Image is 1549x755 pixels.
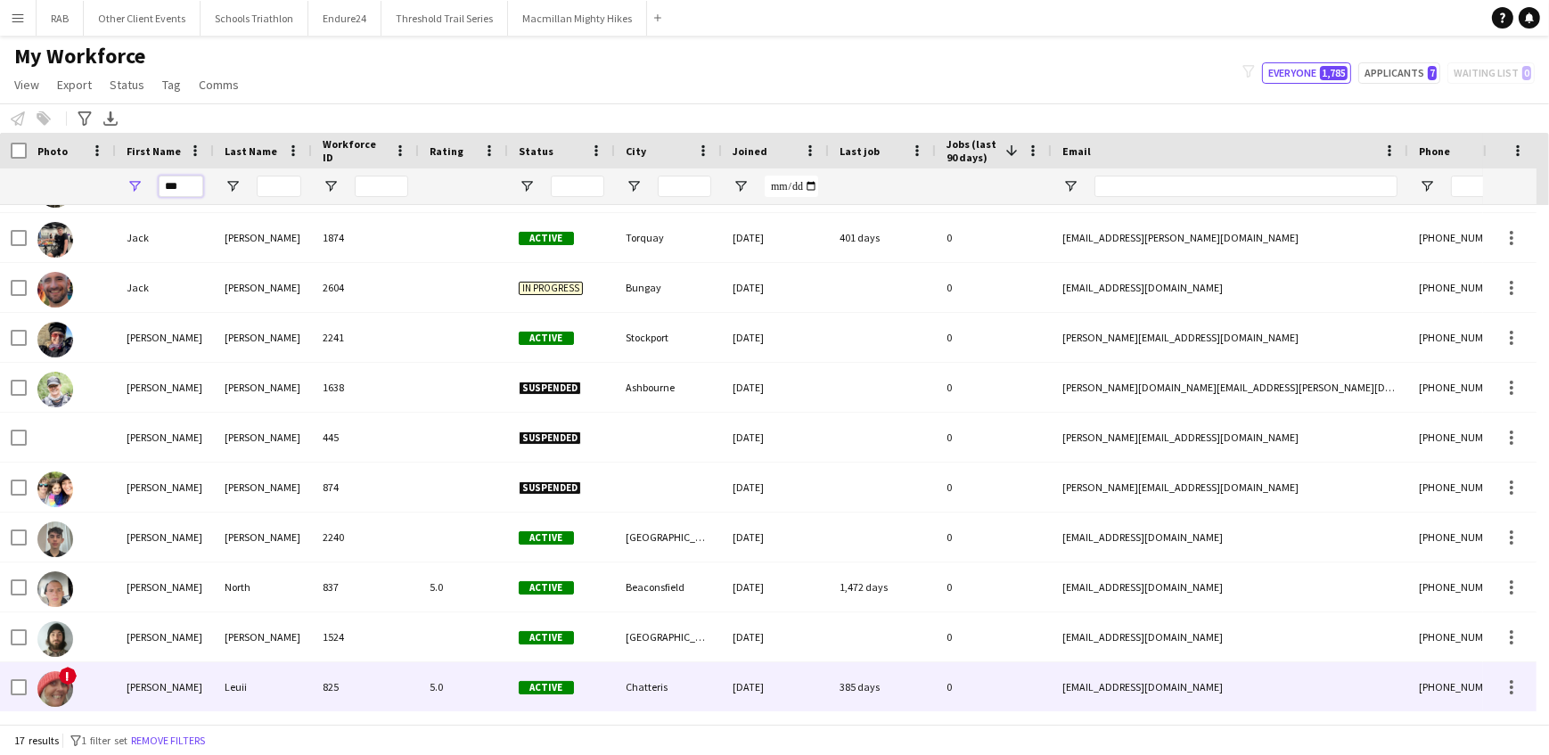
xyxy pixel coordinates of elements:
span: Active [519,232,574,245]
span: Status [519,144,553,158]
span: My Workforce [14,43,145,70]
img: Jacob North [37,571,73,607]
app-action-btn: Export XLSX [100,108,121,129]
span: Email [1062,144,1091,158]
button: Open Filter Menu [1062,178,1078,194]
div: 837 [312,562,419,611]
span: Active [519,581,574,595]
div: 445 [312,413,419,462]
button: Open Filter Menu [519,178,535,194]
span: Active [519,631,574,644]
div: 874 [312,463,419,512]
div: 2604 [312,263,419,312]
button: Other Client Events [84,1,201,36]
button: Open Filter Menu [225,178,241,194]
div: North [214,562,312,611]
div: Ashbourne [615,363,722,412]
input: Joined Filter Input [765,176,818,197]
div: [PERSON_NAME][EMAIL_ADDRESS][DOMAIN_NAME] [1052,413,1408,462]
div: 0 [936,562,1052,611]
input: Last Name Filter Input [257,176,301,197]
button: Open Filter Menu [323,178,339,194]
div: Beaconsfield [615,562,722,611]
span: City [626,144,646,158]
div: [DATE] [722,513,829,562]
span: Suspended [519,481,581,495]
div: [EMAIL_ADDRESS][DOMAIN_NAME] [1052,612,1408,661]
div: Jack [116,263,214,312]
span: Jobs (last 90 days) [947,137,998,164]
img: Jacob smith [37,621,73,657]
img: Jack Wright [37,272,73,308]
div: Chatteris [615,662,722,711]
div: 401 days [829,213,936,262]
div: [GEOGRAPHIC_DATA] [615,612,722,661]
span: Joined [733,144,767,158]
span: 1 filter set [81,734,127,747]
div: 1524 [312,612,419,661]
div: [EMAIL_ADDRESS][DOMAIN_NAME] [1052,263,1408,312]
div: [DATE] [722,463,829,512]
div: [PERSON_NAME] [116,562,214,611]
div: [PERSON_NAME] [116,463,214,512]
a: Export [50,73,99,96]
div: [DATE] [722,662,829,711]
div: [DATE] [722,612,829,661]
div: 0 [936,363,1052,412]
button: Threshold Trail Series [381,1,508,36]
div: 385 days [829,662,936,711]
div: [DATE] [722,413,829,462]
a: View [7,73,46,96]
div: [EMAIL_ADDRESS][DOMAIN_NAME] [1052,562,1408,611]
div: [PERSON_NAME][DOMAIN_NAME][EMAIL_ADDRESS][PERSON_NAME][DOMAIN_NAME] [1052,363,1408,412]
div: 5.0 [419,562,508,611]
div: 825 [312,662,419,711]
span: Export [57,77,92,93]
button: Applicants7 [1358,62,1440,84]
span: Active [519,681,574,694]
a: Tag [155,73,188,96]
div: [PERSON_NAME][EMAIL_ADDRESS][DOMAIN_NAME] [1052,313,1408,362]
span: Suspended [519,431,581,445]
div: [PERSON_NAME] [116,612,214,661]
img: Jackie Clark [37,372,73,407]
img: jacob Cruickshank [37,521,73,557]
input: Status Filter Input [551,176,604,197]
div: [PERSON_NAME][EMAIL_ADDRESS][DOMAIN_NAME] [1052,463,1408,512]
div: [PERSON_NAME] [116,513,214,562]
div: [PERSON_NAME] [116,413,214,462]
div: [DATE] [722,363,829,412]
input: City Filter Input [658,176,711,197]
span: In progress [519,282,583,295]
button: Everyone1,785 [1262,62,1351,84]
div: 0 [936,463,1052,512]
span: Phone [1419,144,1450,158]
button: Open Filter Menu [733,178,749,194]
div: [PERSON_NAME] [116,662,214,711]
span: Workforce ID [323,137,387,164]
button: Open Filter Menu [626,178,642,194]
div: 0 [936,413,1052,462]
img: Jacqualene Leuii [37,671,73,707]
div: 0 [936,513,1052,562]
img: Jackie Blackburn [37,322,73,357]
div: 5.0 [419,662,508,711]
span: Photo [37,144,68,158]
span: Last Name [225,144,277,158]
span: Active [519,332,574,345]
button: Open Filter Menu [1419,178,1435,194]
span: 7 [1428,66,1437,80]
span: Last job [840,144,880,158]
div: 2240 [312,513,419,562]
button: Schools Triathlon [201,1,308,36]
span: Tag [162,77,181,93]
img: Jack Shorey [37,222,73,258]
input: Workforce ID Filter Input [355,176,408,197]
div: Leuii [214,662,312,711]
div: 1638 [312,363,419,412]
a: Comms [192,73,246,96]
div: [PERSON_NAME] [214,313,312,362]
div: Bungay [615,263,722,312]
button: Remove filters [127,731,209,751]
div: 0 [936,213,1052,262]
